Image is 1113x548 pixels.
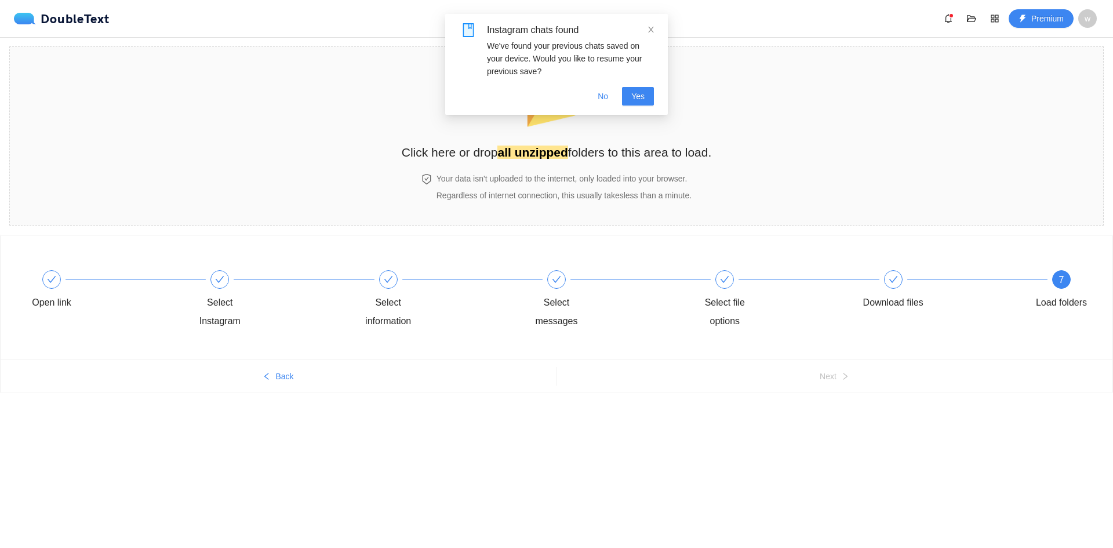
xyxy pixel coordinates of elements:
[552,275,561,284] span: check
[487,39,654,78] div: We've found your previous chats saved on your device. Would you like to resume your previous save?
[402,143,712,162] h2: Click here or drop folders to this area to load.
[275,370,293,383] span: Back
[631,90,645,103] span: Yes
[691,270,859,331] div: Select file options
[18,270,186,312] div: Open link
[497,146,568,159] strong: all unzipped
[963,14,980,23] span: folder-open
[355,293,422,331] div: Select information
[1031,12,1064,25] span: Premium
[986,14,1003,23] span: appstore
[962,9,981,28] button: folder-open
[1028,270,1095,312] div: 7Load folders
[421,174,432,184] span: safety-certificate
[691,293,758,331] div: Select file options
[889,275,898,284] span: check
[556,367,1112,386] button: Nextright
[47,275,56,284] span: check
[14,13,41,24] img: logo
[598,90,608,103] span: No
[1085,9,1090,28] span: w
[1009,9,1074,28] button: thunderboltPremium
[186,270,354,331] div: Select Instagram
[215,275,224,284] span: check
[32,293,71,312] div: Open link
[1,367,556,386] button: leftBack
[588,87,617,106] button: No
[14,13,110,24] div: DoubleText
[863,293,923,312] div: Download files
[720,275,729,284] span: check
[186,293,253,331] div: Select Instagram
[1019,14,1027,24] span: thunderbolt
[14,13,110,24] a: logoDoubleText
[985,9,1004,28] button: appstore
[487,23,654,37] div: Instagram chats found
[523,293,590,331] div: Select messages
[384,275,393,284] span: check
[939,9,958,28] button: bell
[437,191,692,200] span: Regardless of internet connection, this usually takes less than a minute .
[523,270,691,331] div: Select messages
[355,270,523,331] div: Select information
[622,87,654,106] button: Yes
[647,26,655,34] span: close
[263,372,271,382] span: left
[1059,275,1064,285] span: 7
[1036,293,1087,312] div: Load folders
[437,172,692,185] h4: Your data isn't uploaded to the internet, only loaded into your browser.
[461,23,475,37] span: book
[860,270,1028,312] div: Download files
[940,14,957,23] span: bell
